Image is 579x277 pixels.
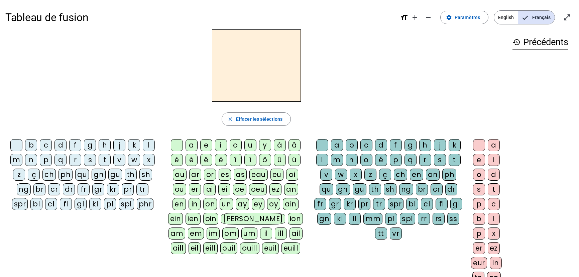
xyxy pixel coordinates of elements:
[40,154,52,166] div: p
[234,169,247,181] div: as
[488,227,500,240] div: x
[241,227,257,240] div: um
[33,183,45,195] div: br
[360,154,372,166] div: o
[136,183,148,195] div: tr
[400,213,415,225] div: spl
[203,213,219,225] div: oin
[244,139,256,151] div: u
[394,169,407,181] div: ch
[473,242,485,254] div: er
[186,213,201,225] div: ien
[284,183,298,195] div: an
[25,139,37,151] div: b
[188,227,204,240] div: em
[259,154,271,166] div: ô
[424,13,432,21] mat-icon: remove
[390,139,402,151] div: f
[252,198,264,210] div: ey
[390,227,402,240] div: vr
[349,213,361,225] div: ll
[488,242,500,254] div: ez
[512,38,520,46] mat-icon: history
[233,183,246,195] div: oe
[449,154,461,166] div: t
[473,198,485,210] div: p
[270,169,283,181] div: eu
[215,139,227,151] div: i
[390,154,402,166] div: p
[168,213,183,225] div: ein
[75,198,87,210] div: gl
[384,183,396,195] div: sh
[200,154,212,166] div: ê
[92,169,106,181] div: gn
[375,139,387,151] div: d
[113,154,125,166] div: v
[173,169,187,181] div: au
[89,198,101,210] div: kl
[203,242,218,254] div: eill
[411,13,419,21] mat-icon: add
[473,227,485,240] div: p
[560,11,574,24] button: Entrer en plein écran
[215,154,227,166] div: ë
[422,11,435,24] button: Diminuer la taille de la police
[222,112,291,126] button: Effacer les sélections
[288,213,303,225] div: ion
[186,139,198,151] div: a
[30,198,42,210] div: bl
[249,183,267,195] div: oeu
[227,116,233,122] mat-icon: close
[99,154,111,166] div: t
[143,139,155,151] div: l
[490,257,502,269] div: in
[13,169,25,181] div: z
[334,213,346,225] div: kl
[104,198,116,210] div: pl
[204,169,216,181] div: or
[331,154,343,166] div: m
[512,35,568,50] h3: Précédents
[286,169,298,181] div: oi
[260,227,272,240] div: il
[385,213,397,225] div: pl
[314,198,326,210] div: fr
[445,183,457,195] div: dr
[488,183,500,195] div: t
[99,139,111,151] div: h
[222,227,239,240] div: om
[10,154,22,166] div: m
[168,227,185,240] div: am
[220,198,233,210] div: un
[249,169,268,181] div: eau
[63,183,75,195] div: dr
[375,227,387,240] div: tt
[17,183,31,195] div: ng
[269,183,281,195] div: ez
[316,154,328,166] div: l
[450,198,462,210] div: gl
[42,169,56,181] div: ch
[358,198,370,210] div: pr
[473,169,485,181] div: o
[78,183,90,195] div: fr
[375,154,387,166] div: é
[236,198,249,210] div: ay
[449,139,461,151] div: k
[494,11,518,24] span: English
[331,139,343,151] div: a
[473,183,485,195] div: s
[288,154,301,166] div: ü
[173,183,186,195] div: ou
[518,11,555,24] span: Français
[400,13,408,21] mat-icon: format_size
[317,213,331,225] div: gn
[288,139,301,151] div: â
[433,213,445,225] div: rs
[373,198,385,210] div: tr
[12,198,28,210] div: spr
[28,169,40,181] div: ç
[488,198,500,210] div: c
[54,154,67,166] div: q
